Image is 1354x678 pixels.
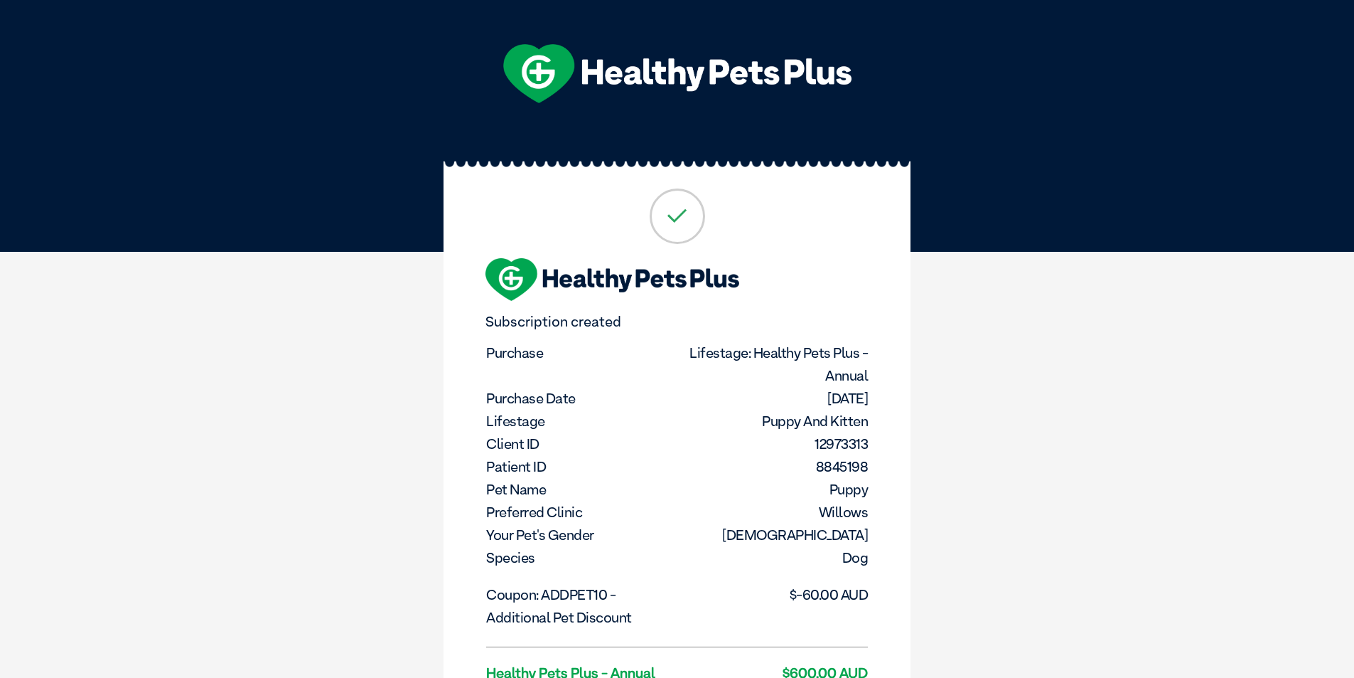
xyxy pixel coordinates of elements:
[679,410,869,433] dd: Puppy and Kitten
[679,387,869,410] dd: [DATE]
[679,501,869,524] dd: Willows
[486,583,676,629] dt: Coupon: ADDPET10 - Additional pet discount
[679,341,869,387] dd: Lifestage: Healthy Pets Plus - Annual
[486,410,676,433] dt: Lifestage
[503,44,851,103] img: hpp-logo-landscape-green-white.png
[679,478,869,501] dd: Puppy
[486,455,676,478] dt: Patient ID
[679,433,869,455] dd: 12973313
[486,387,676,410] dt: Purchase Date
[486,546,676,569] dt: Species
[679,524,869,546] dd: [DEMOGRAPHIC_DATA]
[486,478,676,501] dt: Pet Name
[485,258,739,301] img: hpp-logo
[679,455,869,478] dd: 8845198
[486,501,676,524] dt: Preferred Clinic
[679,546,869,569] dd: Dog
[679,583,869,606] dd: $-60.00 AUD
[486,524,676,546] dt: Your pet's gender
[486,433,676,455] dt: Client ID
[486,341,676,364] dt: Purchase
[485,314,869,330] p: Subscription created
